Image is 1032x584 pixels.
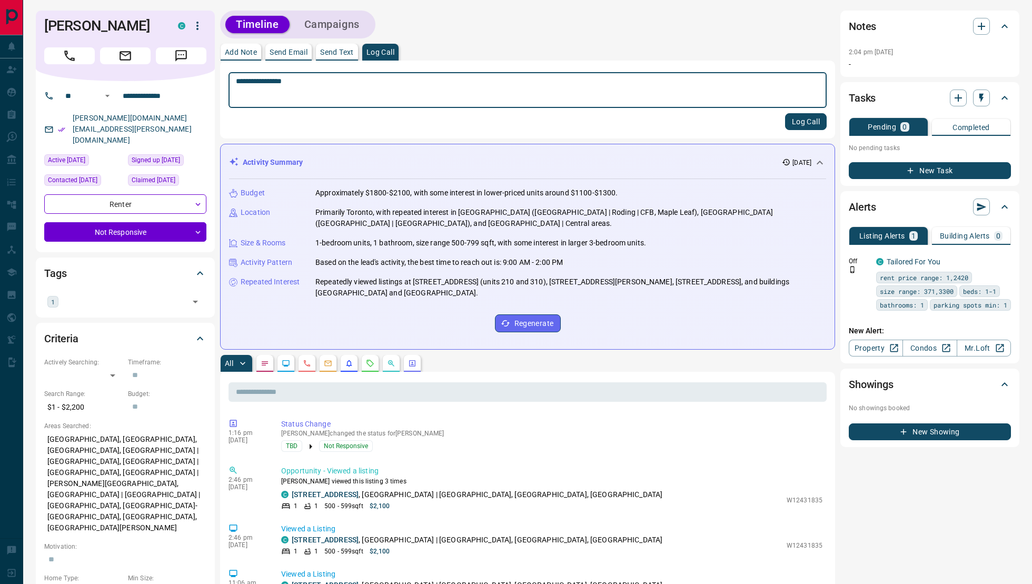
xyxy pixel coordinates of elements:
[880,286,954,296] span: size range: 371,3300
[849,85,1011,111] div: Tasks
[315,237,646,249] p: 1-bedroom units, 1 bathroom, size range 500-799 sqft, with some interest in larger 3-bedroom units.
[44,573,123,583] p: Home Type:
[294,501,297,511] p: 1
[132,155,180,165] span: Signed up [DATE]
[44,261,206,286] div: Tags
[849,140,1011,156] p: No pending tasks
[849,162,1011,179] button: New Task
[44,330,78,347] h2: Criteria
[241,237,286,249] p: Size & Rooms
[880,300,924,310] span: bathrooms: 1
[387,359,395,368] svg: Opportunities
[859,232,905,240] p: Listing Alerts
[849,423,1011,440] button: New Showing
[261,359,269,368] svg: Notes
[44,358,123,367] p: Actively Searching:
[44,174,123,189] div: Sat Sep 06 2025
[324,501,363,511] p: 500 - 599 sqft
[229,153,826,172] div: Activity Summary[DATE]
[229,437,265,444] p: [DATE]
[849,59,1011,70] p: -
[303,359,311,368] svg: Calls
[128,174,206,189] div: Tue Sep 30 2025
[44,17,162,34] h1: [PERSON_NAME]
[225,16,290,33] button: Timeline
[320,48,354,56] p: Send Text
[849,90,876,106] h2: Tasks
[281,419,822,430] p: Status Change
[934,300,1007,310] span: parking spots min: 1
[229,534,265,541] p: 2:46 pm
[44,326,206,351] div: Criteria
[282,359,290,368] svg: Lead Browsing Activity
[44,194,206,214] div: Renter
[73,114,192,144] a: [PERSON_NAME][DOMAIN_NAME][EMAIL_ADDRESS][PERSON_NAME][DOMAIN_NAME]
[902,123,907,131] p: 0
[281,477,822,486] p: [PERSON_NAME] viewed this listing 3 times
[849,266,856,273] svg: Push Notification Only
[281,523,822,534] p: Viewed a Listing
[294,547,297,556] p: 1
[281,466,822,477] p: Opportunity - Viewed a listing
[849,340,903,357] a: Property
[44,222,206,242] div: Not Responsive
[241,207,270,218] p: Location
[315,257,563,268] p: Based on the lead's activity, the best time to reach out is: 9:00 AM - 2:00 PM
[281,491,289,498] div: condos.ca
[44,399,123,416] p: $1 - $2,200
[229,429,265,437] p: 1:16 pm
[314,501,318,511] p: 1
[241,257,292,268] p: Activity Pattern
[229,476,265,483] p: 2:46 pm
[292,490,359,499] a: [STREET_ADDRESS]
[101,90,114,102] button: Open
[370,501,390,511] p: $2,100
[315,187,618,199] p: Approximately $1800-$2100, with some interest in lower-priced units around $1100-$1300.
[44,154,123,169] div: Sun Oct 12 2025
[849,403,1011,413] p: No showings booked
[996,232,1000,240] p: 0
[225,48,257,56] p: Add Note
[178,22,185,29] div: condos.ca
[229,541,265,549] p: [DATE]
[315,276,826,299] p: Repeatedly viewed listings at [STREET_ADDRESS] (units 210 and 310), [STREET_ADDRESS][PERSON_NAME]...
[44,389,123,399] p: Search Range:
[44,542,206,551] p: Motivation:
[952,124,990,131] p: Completed
[324,441,368,451] span: Not Responsive
[963,286,996,296] span: beds: 1-1
[887,258,940,266] a: Tailored For You
[281,430,822,437] p: [PERSON_NAME] changed the status for [PERSON_NAME]
[292,534,662,546] p: , [GEOGRAPHIC_DATA] | [GEOGRAPHIC_DATA], [GEOGRAPHIC_DATA], [GEOGRAPHIC_DATA]
[294,16,370,33] button: Campaigns
[315,207,826,229] p: Primarily Toronto, with repeated interest in [GEOGRAPHIC_DATA] ([GEOGRAPHIC_DATA] | Roding | CFB,...
[849,14,1011,39] div: Notes
[849,325,1011,336] p: New Alert:
[314,547,318,556] p: 1
[188,294,203,309] button: Open
[785,113,827,130] button: Log Call
[792,158,811,167] p: [DATE]
[58,126,65,133] svg: Email Verified
[241,276,300,288] p: Repeated Interest
[849,199,876,215] h2: Alerts
[243,157,303,168] p: Activity Summary
[868,123,896,131] p: Pending
[292,536,359,544] a: [STREET_ADDRESS]
[128,389,206,399] p: Budget:
[876,258,884,265] div: condos.ca
[957,340,1011,357] a: Mr.Loft
[229,483,265,491] p: [DATE]
[849,194,1011,220] div: Alerts
[902,340,957,357] a: Condos
[849,48,894,56] p: 2:04 pm [DATE]
[787,496,822,505] p: W12431835
[495,314,561,332] button: Regenerate
[911,232,916,240] p: 1
[286,441,297,451] span: TBD
[366,48,394,56] p: Log Call
[408,359,416,368] svg: Agent Actions
[44,265,66,282] h2: Tags
[128,154,206,169] div: Fri Sep 05 2025
[324,547,363,556] p: 500 - 599 sqft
